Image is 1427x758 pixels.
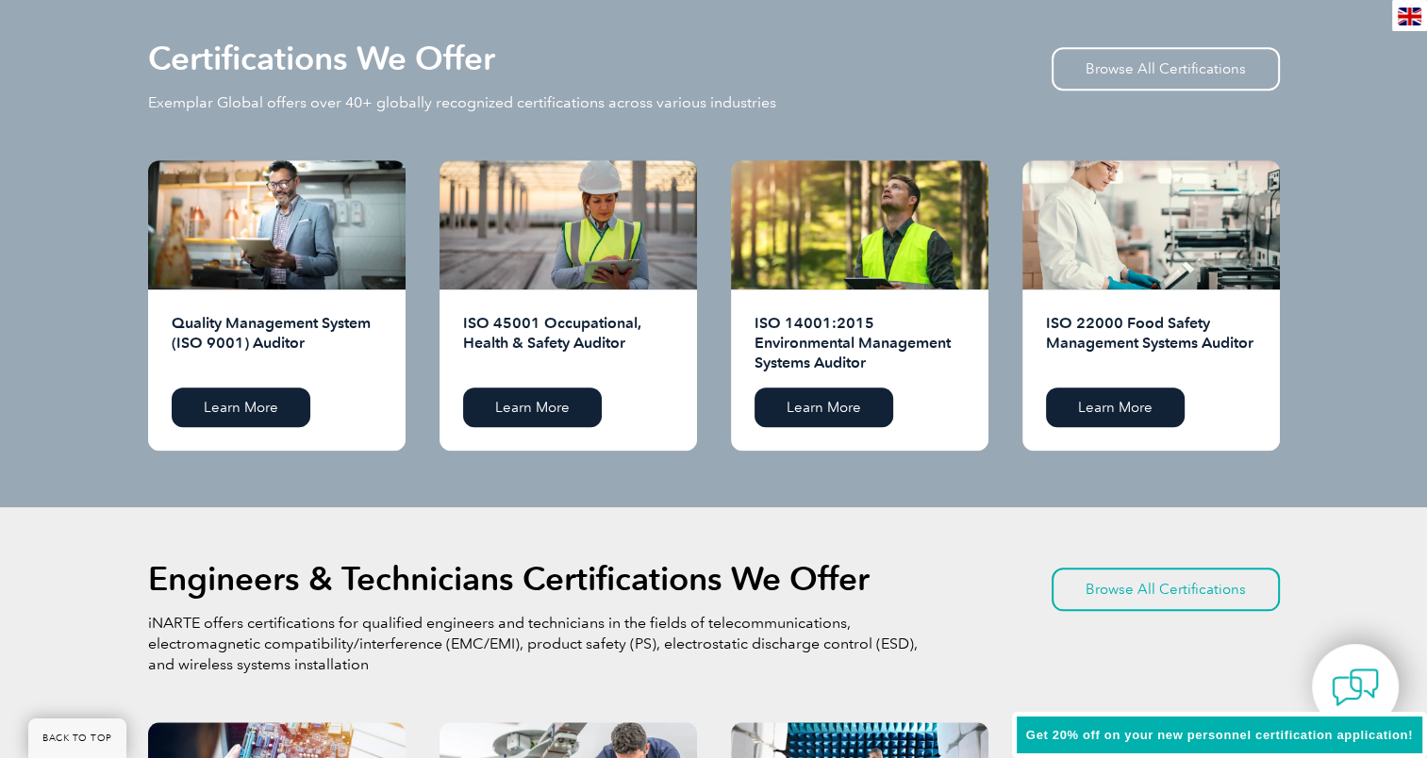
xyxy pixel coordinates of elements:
h2: Engineers & Technicians Certifications We Offer [148,564,870,594]
a: BACK TO TOP [28,718,126,758]
h2: ISO 22000 Food Safety Management Systems Auditor [1046,313,1256,373]
a: Learn More [755,387,893,427]
img: contact-chat.png [1332,664,1379,711]
img: en [1398,8,1421,25]
span: Get 20% off on your new personnel certification application! [1026,728,1413,742]
h2: ISO 45001 Occupational, Health & Safety Auditor [463,313,673,373]
p: Exemplar Global offers over 40+ globally recognized certifications across various industries [148,92,776,113]
a: Learn More [172,387,310,427]
a: Browse All Certifications [1052,568,1280,611]
p: iNARTE offers certifications for qualified engineers and technicians in the fields of telecommuni... [148,613,921,675]
a: Learn More [463,387,602,427]
h2: ISO 14001:2015 Environmental Management Systems Auditor [755,313,965,373]
a: Learn More [1046,387,1185,427]
a: Browse All Certifications [1052,47,1280,91]
h2: Quality Management System (ISO 9001) Auditor [172,313,382,373]
h2: Certifications We Offer [148,43,495,74]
